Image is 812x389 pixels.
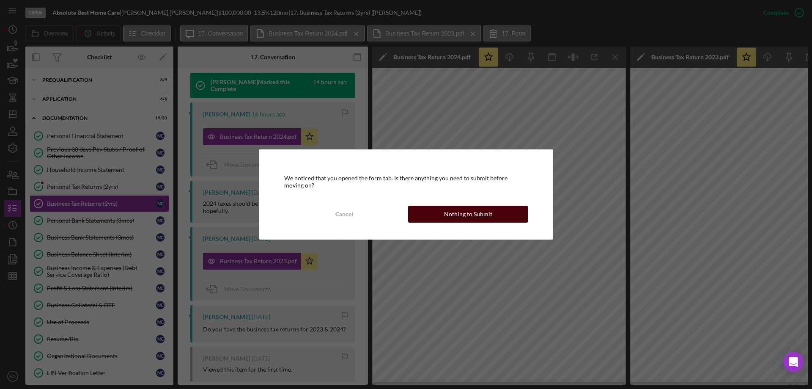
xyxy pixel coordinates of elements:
[284,175,528,188] div: We noticed that you opened the form tab. Is there anything you need to submit before moving on?
[284,206,404,223] button: Cancel
[444,206,492,223] div: Nothing to Submit
[783,352,804,372] div: Open Intercom Messenger
[335,206,353,223] div: Cancel
[408,206,528,223] button: Nothing to Submit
